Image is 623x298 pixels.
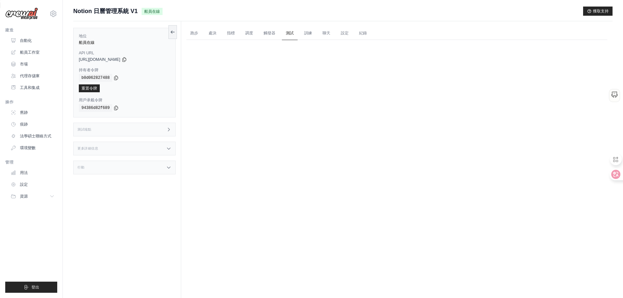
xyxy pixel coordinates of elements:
a: 設定 [337,26,353,40]
button: 登出 [5,282,57,293]
font: 用法 [20,170,28,175]
a: 跑步 [186,26,202,40]
a: 調度 [241,26,257,40]
a: 代理存儲庫 [8,71,57,81]
button: 資源 [8,191,57,202]
font: 行動 [78,166,84,169]
font: 操作 [5,100,13,104]
font: API URL [79,51,94,55]
font: 建造 [5,28,13,32]
a: 紀錄 [355,26,371,40]
code: 94386d82f689 [79,104,112,112]
font: 測試端點 [78,128,91,131]
font: 指標 [227,31,235,35]
font: 調度 [245,31,253,35]
font: 船員在線 [79,40,95,45]
a: 觸發器 [260,26,279,40]
font: 環境變數 [20,146,36,150]
font: 更多詳細信息 [78,147,98,150]
font: 管理 [5,160,13,165]
font: Notion 日曆管理系統 V1 [73,8,138,14]
font: 資源 [20,194,28,199]
font: 獲取支持 [593,9,609,13]
a: 工具和集成 [8,82,57,93]
font: 地位 [79,34,87,38]
a: 重置令牌 [79,84,100,92]
font: 自動化 [20,38,32,43]
font: 測試 [286,31,294,35]
a: 法學碩士聯絡方式 [8,131,57,141]
font: 工具和集成 [20,85,40,90]
font: [URL][DOMAIN_NAME] [79,57,120,62]
img: 標識 [5,8,38,20]
a: 市場 [8,59,57,69]
font: 設定 [20,182,28,187]
a: 環境變數 [8,143,57,153]
font: 法學碩士聯絡方式 [20,134,51,138]
a: 舊跡 [8,107,57,118]
a: 聊天 [319,26,334,40]
font: 訓練 [304,31,312,35]
font: 代理存儲庫 [20,74,40,78]
a: 測試 [282,26,298,40]
a: 指標 [223,26,239,40]
font: 持有者令牌 [79,68,98,72]
a: 處決 [205,26,220,40]
font: 重置令牌 [81,86,97,91]
button: 獲取支持 [583,7,613,16]
a: 船員工作室 [8,47,57,58]
font: 設定 [341,31,349,35]
font: 痕跡 [20,122,28,127]
a: 設定 [8,179,57,190]
font: 紀錄 [359,31,367,35]
a: 自動化 [8,35,57,46]
font: 聊天 [322,31,330,35]
font: 登出 [31,285,39,289]
font: 市場 [20,62,28,66]
font: 舊跡 [20,110,28,115]
a: 用法 [8,167,57,178]
iframe: 聊天小工具 [590,267,623,298]
font: 處決 [209,31,216,35]
a: 痕跡 [8,119,57,130]
font: 用戶承載令牌 [79,98,102,102]
font: 船員在線 [144,9,160,14]
font: 觸發器 [264,31,275,35]
code: b0d062827488 [79,74,112,82]
a: 訓練 [300,26,316,40]
font: 跑步 [190,31,198,35]
font: 船員工作室 [20,50,40,55]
